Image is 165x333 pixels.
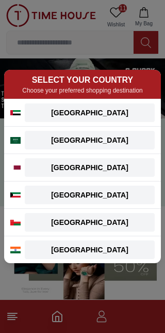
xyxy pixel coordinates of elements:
[10,220,21,225] img: Oman flag
[10,74,155,86] h2: SELECT YOUR COUNTRY
[10,247,21,253] img: India flag
[10,86,155,95] p: Choose your preferred shopping destination
[10,165,21,170] img: Qatar flag
[25,158,155,177] button: [GEOGRAPHIC_DATA]
[25,213,155,232] button: [GEOGRAPHIC_DATA]
[25,186,155,204] button: [GEOGRAPHIC_DATA]
[10,192,21,198] img: Kuwait flag
[31,245,148,255] div: [GEOGRAPHIC_DATA]
[31,108,148,118] div: [GEOGRAPHIC_DATA]
[10,137,21,144] img: Saudi Arabia flag
[25,103,155,122] button: [GEOGRAPHIC_DATA]
[31,162,148,173] div: [GEOGRAPHIC_DATA]
[25,240,155,259] button: [GEOGRAPHIC_DATA]
[31,135,148,145] div: [GEOGRAPHIC_DATA]
[31,217,148,228] div: [GEOGRAPHIC_DATA]
[10,110,21,115] img: UAE flag
[31,190,148,200] div: [GEOGRAPHIC_DATA]
[25,131,155,149] button: [GEOGRAPHIC_DATA]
